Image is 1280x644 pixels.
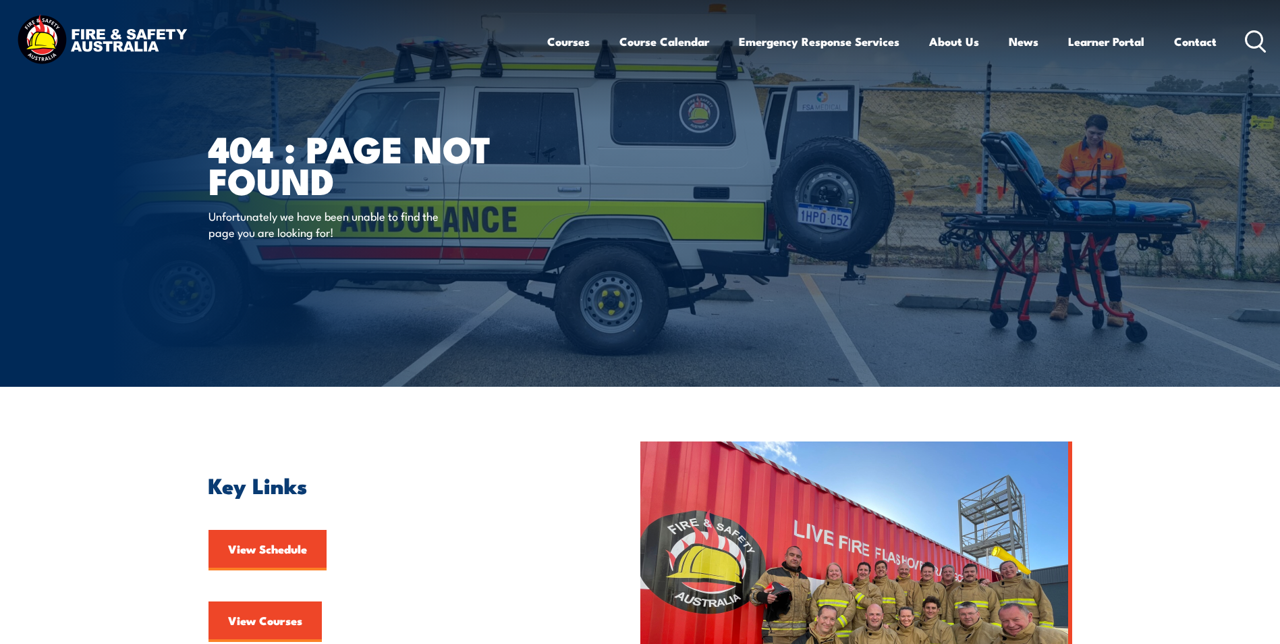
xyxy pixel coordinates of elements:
[739,24,899,59] a: Emergency Response Services
[208,601,322,642] a: View Courses
[1068,24,1144,59] a: Learner Portal
[208,132,542,195] h1: 404 : Page Not Found
[1009,24,1038,59] a: News
[208,475,578,494] h2: Key Links
[547,24,590,59] a: Courses
[208,530,327,570] a: View Schedule
[1174,24,1217,59] a: Contact
[208,208,455,240] p: Unfortunately we have been unable to find the page you are looking for!
[929,24,979,59] a: About Us
[619,24,709,59] a: Course Calendar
